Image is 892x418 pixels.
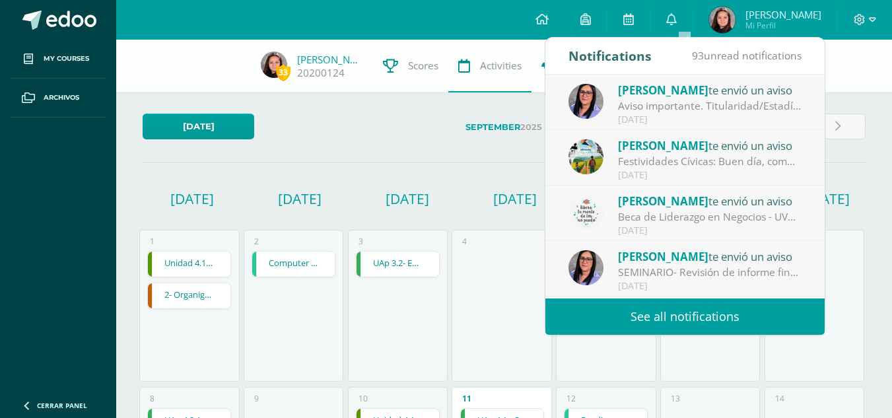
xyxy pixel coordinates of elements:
a: Archivos [11,79,106,118]
div: Notifications [568,38,652,74]
div: te envió un aviso [618,248,802,265]
div: 14 [775,393,784,404]
a: Activities [448,40,532,92]
div: [DATE] [618,225,802,236]
a: 2- Organigrama: sentido de autonomía e independencia [148,283,230,308]
div: 2- Organigrama: sentido de autonomía e independencia | Homework [147,283,231,309]
img: 6d997b708352de6bfc4edc446c29d722.png [568,195,603,230]
a: Unidad 4.1 Presentación RCP_Equimed [148,252,230,277]
span: 33 [276,64,291,81]
div: SEMINARIO- Revisión de informe final. : Estimados estudiantes graduandos: Los saludo cordialmente... [618,265,802,280]
div: Unidad 4.1 Presentación RCP_Equimed | Homework [147,251,231,277]
span: My courses [44,53,89,64]
span: Cerrar panel [37,401,87,410]
a: Scores [373,40,448,92]
div: te envió un aviso [618,81,802,98]
div: 9 [254,393,259,404]
a: Computer prototype model project [252,252,335,277]
span: [PERSON_NAME] [745,8,821,21]
label: 2025 [265,114,743,141]
img: f299a6914324fd9fb9c4d26292297a76.png [568,84,603,119]
a: 20200124 [297,66,345,80]
span: 93 [692,48,704,63]
div: UAp 3.2- Evaluación y PMA 3.2 | Homework [356,251,440,277]
span: Archivos [44,92,79,103]
div: 10 [359,393,368,404]
span: [PERSON_NAME] [618,249,708,264]
div: te envió un aviso [618,192,802,209]
div: 3 [359,236,363,247]
div: te envió un aviso [618,137,802,154]
div: Festividades Cívicas: Buen día, compartimos la información relacionada con las dinámicas cívicas ... [618,154,802,169]
div: 2 [254,236,259,247]
h1: [DATE] [248,190,351,208]
img: a257b9d1af4285118f73fe144f089b76.png [568,139,603,174]
span: Activities [480,59,522,73]
div: 11 [462,393,471,404]
span: Mi Perfil [745,20,821,31]
a: UAp 3.2- Evaluación y PMA 3.2 [357,252,439,277]
div: 13 [671,393,680,404]
span: unread notifications [692,48,802,63]
div: 1 [150,236,154,247]
div: Computer prototype model project | Homework [252,251,335,277]
img: 138b561436a60a2d6843bc9f600a6181.png [261,52,287,78]
strong: September [465,122,520,132]
div: Beca de Liderazgo en Negocios - UVG: Buenos días graduandos y familias Reciban un cordial saludo,... [618,209,802,225]
a: [PERSON_NAME] [297,53,363,66]
h1: [DATE] [140,190,244,208]
h1: [DATE] [355,190,459,208]
span: Scores [408,59,438,73]
img: 138b561436a60a2d6843bc9f600a6181.png [709,7,736,33]
span: [PERSON_NAME] [618,138,708,153]
div: Aviso importante. Titularidad/Estadística: Estudiantes, se les informa que el día 12 se abrirá la... [618,98,802,114]
div: 4 [462,236,467,247]
div: [DATE] [618,281,802,292]
div: 12 [566,393,576,404]
span: [PERSON_NAME] [618,83,708,98]
div: [DATE] [618,170,802,181]
a: See all notifications [545,298,825,335]
a: [DATE] [143,114,254,139]
h1: [DATE] [463,190,567,208]
img: f299a6914324fd9fb9c4d26292297a76.png [568,250,603,285]
span: [PERSON_NAME] [618,193,708,209]
div: [DATE] [618,114,802,125]
a: My courses [11,40,106,79]
a: Record [532,40,607,92]
div: 8 [150,393,154,404]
